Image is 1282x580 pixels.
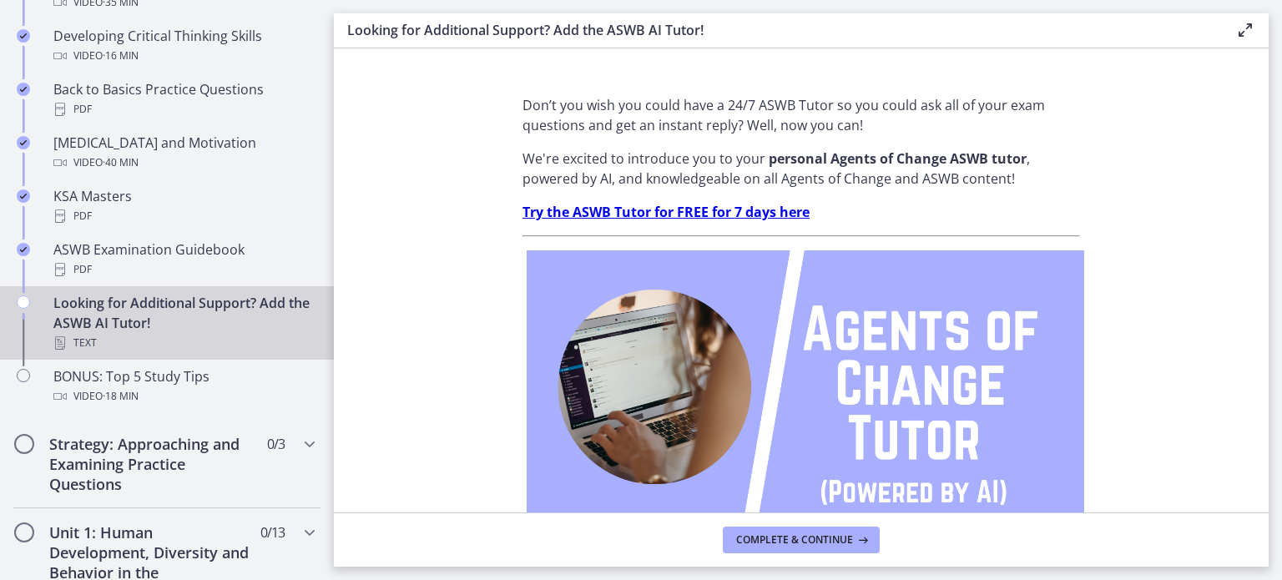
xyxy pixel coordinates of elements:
[17,243,30,256] i: Completed
[53,206,314,226] div: PDF
[736,533,853,547] span: Complete & continue
[53,293,314,353] div: Looking for Additional Support? Add the ASWB AI Tutor!
[53,153,314,173] div: Video
[53,133,314,173] div: [MEDICAL_DATA] and Motivation
[103,386,139,406] span: · 18 min
[103,46,139,66] span: · 16 min
[723,527,880,553] button: Complete & continue
[17,136,30,149] i: Completed
[17,83,30,96] i: Completed
[17,29,30,43] i: Completed
[267,434,285,454] span: 0 / 3
[53,333,314,353] div: Text
[769,149,1027,168] strong: personal Agents of Change ASWB tutor
[53,79,314,119] div: Back to Basics Practice Questions
[522,203,810,221] a: Try the ASWB Tutor for FREE for 7 days here
[347,20,1209,40] h3: Looking for Additional Support? Add the ASWB AI Tutor!
[53,186,314,226] div: KSA Masters
[49,434,253,494] h2: Strategy: Approaching and Examining Practice Questions
[53,240,314,280] div: ASWB Examination Guidebook
[53,366,314,406] div: BONUS: Top 5 Study Tips
[53,386,314,406] div: Video
[53,26,314,66] div: Developing Critical Thinking Skills
[522,95,1080,135] p: Don’t you wish you could have a 24/7 ASWB Tutor so you could ask all of your exam questions and g...
[53,46,314,66] div: Video
[527,250,1084,567] img: Agents_of_Change_Tutor.png
[522,149,1080,189] p: We're excited to introduce you to your , powered by AI, and knowledgeable on all Agents of Change...
[53,260,314,280] div: PDF
[53,99,314,119] div: PDF
[17,189,30,203] i: Completed
[260,522,285,542] span: 0 / 13
[103,153,139,173] span: · 40 min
